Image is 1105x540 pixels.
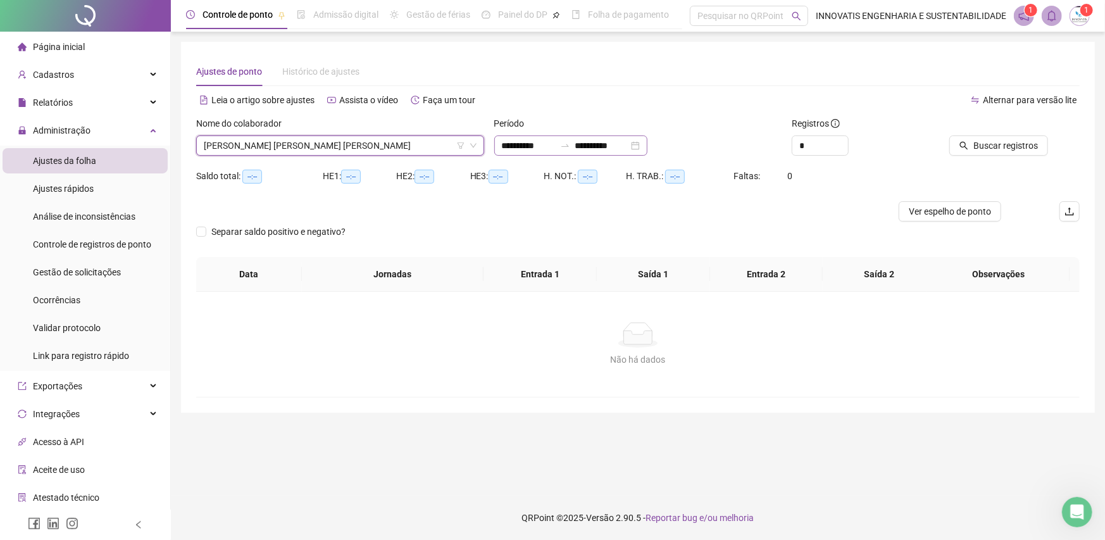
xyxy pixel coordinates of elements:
th: Observações [927,257,1070,292]
span: Ver espelho de ponto [909,204,991,218]
th: Saída 2 [823,257,936,292]
div: HE 3: [470,169,544,184]
span: Página inicial [33,42,85,52]
img: 78280 [1070,6,1089,25]
span: Registros [792,116,840,130]
span: lock [18,126,27,135]
span: 1 [1085,6,1089,15]
div: H. TRAB.: [626,169,734,184]
span: Validar protocolo [33,323,101,333]
sup: Atualize o seu contato no menu Meus Dados [1080,4,1093,16]
span: home [18,42,27,51]
th: Entrada 1 [484,257,597,292]
th: Entrada 2 [710,257,823,292]
span: --:-- [489,170,508,184]
span: Administração [33,125,91,135]
span: notification [1018,10,1030,22]
span: Versão [587,513,615,523]
span: export [18,382,27,391]
span: 1 [1029,6,1033,15]
span: Painel do DP [498,9,547,20]
span: clock-circle [186,10,195,19]
span: sync [18,410,27,418]
span: INNOVATIS ENGENHARIA E SUSTENTABILIDADE [816,9,1006,23]
span: --:-- [415,170,434,184]
div: Saldo total: [196,169,323,184]
span: Análise de inconsistências [33,211,135,222]
span: Separar saldo positivo e negativo? [206,225,351,239]
span: sun [390,10,399,19]
span: Ajustes de ponto [196,66,262,77]
div: HE 1: [323,169,396,184]
span: file-done [297,10,306,19]
span: Aceite de uso [33,465,85,475]
span: user-add [18,70,27,79]
span: Ajustes rápidos [33,184,94,194]
span: Observações [937,267,1060,281]
span: upload [1064,206,1075,217]
span: youtube [327,96,336,104]
span: swap-right [560,141,570,151]
span: Link para registro rápido [33,351,129,361]
label: Período [494,116,533,130]
span: filter [457,142,465,149]
span: solution [18,493,27,502]
span: api [18,437,27,446]
span: --:-- [242,170,262,184]
div: Não há dados [211,353,1064,367]
span: swap [971,96,980,104]
th: Jornadas [302,257,484,292]
span: instagram [66,517,78,530]
th: Data [196,257,302,292]
span: down [470,142,477,149]
div: HE 2: [396,169,470,184]
span: Exportações [33,381,82,391]
span: book [571,10,580,19]
span: search [959,141,968,150]
span: Relatórios [33,97,73,108]
span: Controle de ponto [203,9,273,20]
span: to [560,141,570,151]
span: dashboard [482,10,490,19]
span: Atestado técnico [33,493,99,503]
span: Acesso à API [33,437,84,447]
span: ELTON JUNIO RIBEIRO DE ARAUJO [204,136,477,155]
span: Histórico de ajustes [282,66,359,77]
sup: 1 [1025,4,1037,16]
span: Reportar bug e/ou melhoria [646,513,754,523]
span: left [134,520,143,529]
span: --:-- [665,170,685,184]
span: Ocorrências [33,295,80,305]
span: bell [1046,10,1058,22]
button: Buscar registros [949,135,1048,156]
iframe: Intercom live chat [1062,497,1092,527]
span: Ajustes da folha [33,156,96,166]
span: Buscar registros [973,139,1038,153]
th: Saída 1 [597,257,710,292]
button: Ver espelho de ponto [899,201,1001,222]
span: Controle de registros de ponto [33,239,151,249]
span: Assista o vídeo [339,95,398,105]
span: info-circle [831,119,840,128]
span: pushpin [278,11,285,19]
span: Integrações [33,409,80,419]
span: linkedin [47,517,59,530]
div: H. NOT.: [544,169,626,184]
span: Gestão de solicitações [33,267,121,277]
footer: QRPoint © 2025 - 2.90.5 - [171,496,1105,540]
span: Cadastros [33,70,74,80]
span: Leia o artigo sobre ajustes [211,95,315,105]
span: facebook [28,517,41,530]
span: Faça um tour [423,95,475,105]
span: Admissão digital [313,9,378,20]
span: --:-- [341,170,361,184]
span: Faltas: [734,171,762,181]
span: search [792,11,801,21]
span: audit [18,465,27,474]
label: Nome do colaborador [196,116,290,130]
span: Alternar para versão lite [983,95,1077,105]
span: 0 [787,171,792,181]
span: file [18,98,27,107]
span: file-text [199,96,208,104]
span: pushpin [552,11,560,19]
